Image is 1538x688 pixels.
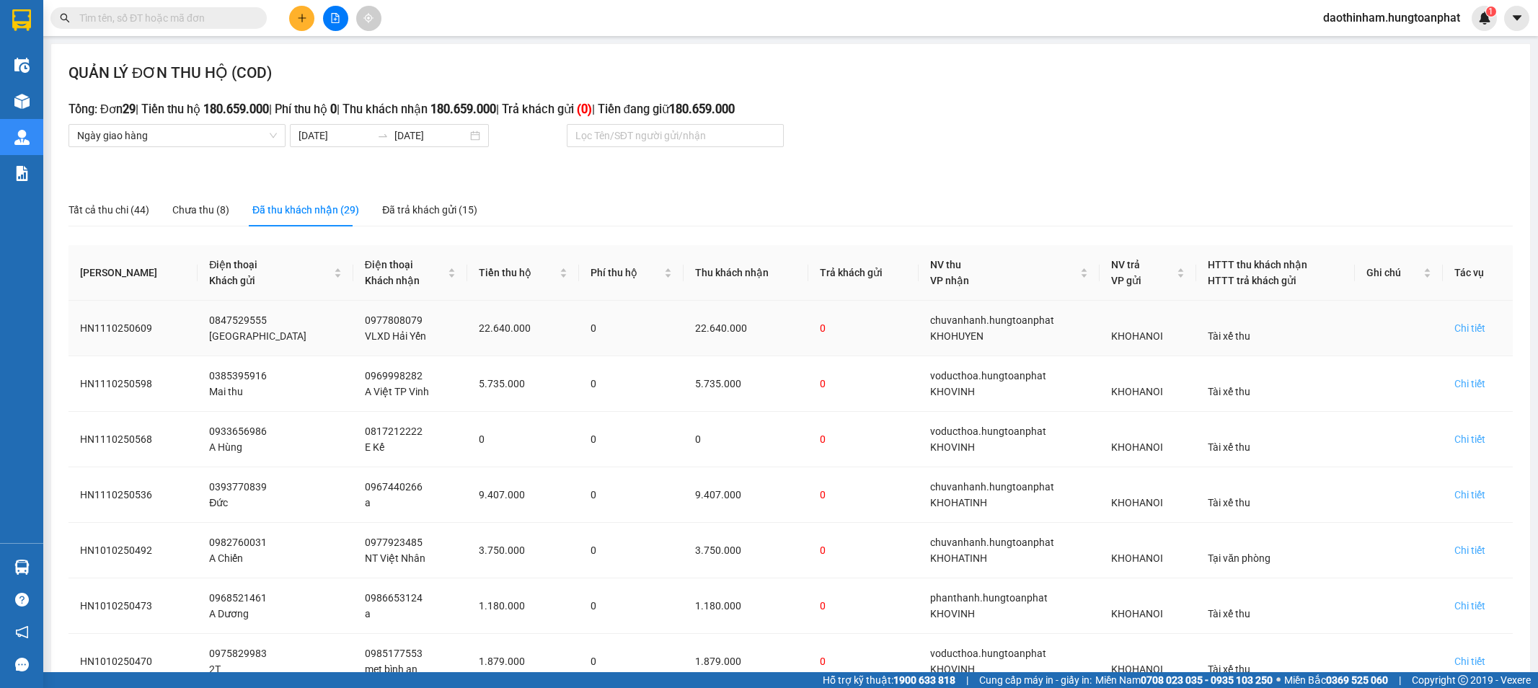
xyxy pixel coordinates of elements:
[930,648,1046,659] span: voducthoa.hungtoanphat
[479,487,567,503] div: 9.407.000
[820,376,908,392] div: 0
[365,497,371,508] span: a
[209,608,249,619] span: A Dương
[820,320,908,336] div: 0
[330,102,337,116] b: 0
[930,663,975,675] span: KHOVINH
[382,202,477,218] div: Đã trả khách gửi (15)
[209,314,267,326] span: 0847529555
[12,9,31,31] img: logo-vxr
[365,386,429,397] span: A Việt TP Vinh
[1366,265,1421,281] span: Ghi chú
[1208,497,1250,508] span: Tài xế thu
[209,552,243,564] span: A Chiến
[365,481,423,493] span: 0967440266
[1488,6,1493,17] span: 1
[695,376,797,392] div: 5.735.000
[1208,330,1250,342] span: Tài xế thu
[1454,320,1485,336] div: Chi tiết đơn hàng
[479,320,567,336] div: 22.640.000
[1208,552,1270,564] span: Tại văn phòng
[79,10,249,26] input: Tìm tên, số ĐT hoặc mã đơn
[209,425,267,437] span: 0933656986
[209,370,267,382] span: 0385395916
[1111,275,1141,286] span: VP gửi
[323,6,348,31] button: file-add
[930,259,961,270] span: NV thu
[820,542,908,558] div: 0
[1111,497,1163,508] span: KHOHANOI
[365,537,423,548] span: 0977923485
[1312,9,1472,27] span: daothinham.hungtoanphat
[695,487,797,503] div: 9.407.000
[203,102,269,116] b: 180.659.000
[209,259,257,270] span: Điện thoại
[1208,275,1296,286] span: HTTT trả khách gửi
[430,102,496,116] b: 180.659.000
[1111,386,1163,397] span: KHOHANOI
[1399,672,1401,688] span: |
[479,431,567,447] div: 0
[14,560,30,575] img: warehouse-icon
[1111,552,1163,564] span: KHOHANOI
[669,102,735,116] b: 180.659.000
[684,245,808,301] th: Thu khách nhận
[820,431,908,447] div: 0
[289,6,314,31] button: plus
[14,94,30,109] img: warehouse-icon
[68,301,198,356] td: HN1110250609
[365,330,426,342] span: VLXD Hải Yến
[479,542,567,558] div: 3.750.000
[695,431,797,447] div: 0
[172,202,229,218] div: Chưa thu (8)
[1454,598,1485,614] div: Chi tiết đơn hàng
[330,13,340,23] span: file-add
[930,330,984,342] span: KHOHUYEN
[252,202,359,218] div: Đã thu khách nhận (29)
[68,202,149,218] div: Tất cả thu chi (44)
[1454,487,1485,503] div: Chi tiết đơn hàng
[893,674,955,686] strong: 1900 633 818
[14,130,30,145] img: warehouse-icon
[966,672,968,688] span: |
[209,497,228,508] span: Đức
[1208,386,1250,397] span: Tài xế thu
[1111,330,1163,342] span: KHOHANOI
[591,656,596,667] span: 0
[591,544,596,556] span: 0
[14,58,30,73] img: warehouse-icon
[209,592,267,604] span: 0968521461
[365,370,423,382] span: 0969998282
[299,128,371,144] input: Ngày bắt đầu
[695,598,797,614] div: 1.180.000
[930,537,1054,548] span: chuvanhanh.hungtoanphat
[209,330,306,342] span: [GEOGRAPHIC_DATA]
[68,578,198,634] td: HN1010250473
[15,593,29,607] span: question-circle
[68,245,198,301] th: [PERSON_NAME]
[1454,431,1485,447] div: Chi tiết đơn hàng
[123,102,136,116] b: 29
[68,356,198,412] td: HN1110250598
[209,648,267,659] span: 0975829983
[297,13,307,23] span: plus
[363,13,374,23] span: aim
[808,245,919,301] th: Trả khách gửi
[60,13,70,23] span: search
[365,441,384,453] span: E Kế
[1208,259,1307,270] span: HTTT thu khách nhận
[591,433,596,445] span: 0
[820,487,908,503] div: 0
[591,322,596,334] span: 0
[209,275,255,286] span: Khách gửi
[365,592,423,604] span: 0986653124
[209,386,243,397] span: Mai thu
[820,653,908,669] div: 0
[1111,663,1163,675] span: KHOHANOI
[365,314,423,326] span: 0977808079
[365,608,371,619] span: a
[1454,542,1485,558] div: Chi tiết đơn hàng
[377,130,389,141] span: to
[68,523,198,578] td: HN1010250492
[209,441,242,453] span: A Hùng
